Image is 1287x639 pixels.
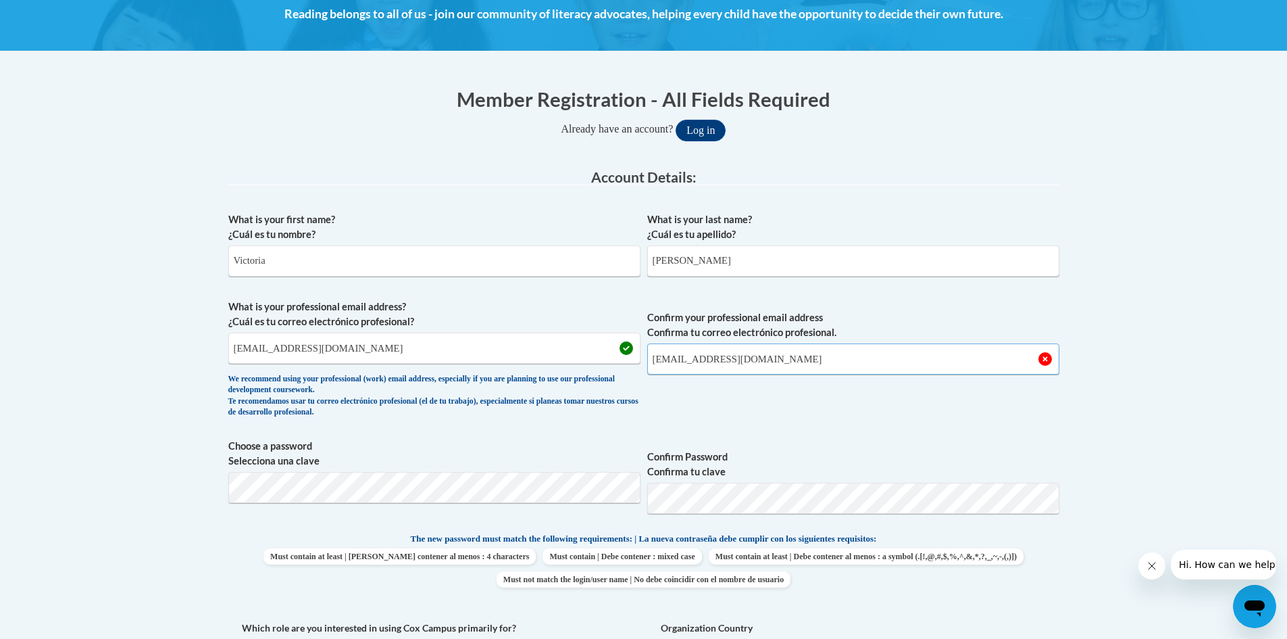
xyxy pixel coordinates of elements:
[1233,585,1276,628] iframe: Button to launch messaging window
[228,245,640,277] input: Metadata input
[228,85,1059,113] h1: Member Registration - All Fields Required
[591,168,697,185] span: Account Details:
[497,571,790,588] span: Must not match the login/user name | No debe coincidir con el nombre de usuario
[647,212,1059,242] label: What is your last name? ¿Cuál es tu apellido?
[228,5,1059,23] h4: Reading belongs to all of us - join our community of literacy advocates, helping every child have...
[647,310,1059,340] label: Confirm your professional email address Confirma tu correo electrónico profesional.
[1171,550,1276,579] iframe: Message from company
[542,548,701,565] span: Must contain | Debe contener : mixed case
[228,439,640,469] label: Choose a password Selecciona una clave
[561,123,674,135] span: Already have an account?
[709,548,1024,565] span: Must contain at least | Debe contener al menos : a symbol (.[!,@,#,$,%,^,&,*,?,_,~,-,(,)])
[228,374,640,419] div: We recommend using your professional (work) email address, especially if you are planning to use ...
[1138,552,1165,579] iframe: Close message
[228,333,640,364] input: Metadata input
[8,9,109,20] span: Hi. How can we help?
[228,212,640,242] label: What is your first name? ¿Cuál es tu nombre?
[228,300,640,329] label: What is your professional email address? ¿Cuál es tu correo electrónico profesional?
[647,245,1059,277] input: Metadata input
[411,533,877,545] span: The new password must match the following requirements: | La nueva contraseña debe cumplir con lo...
[647,450,1059,479] label: Confirm Password Confirma tu clave
[647,344,1059,375] input: Required
[676,120,726,141] button: Log in
[263,548,536,565] span: Must contain at least | [PERSON_NAME] contener al menos : 4 characters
